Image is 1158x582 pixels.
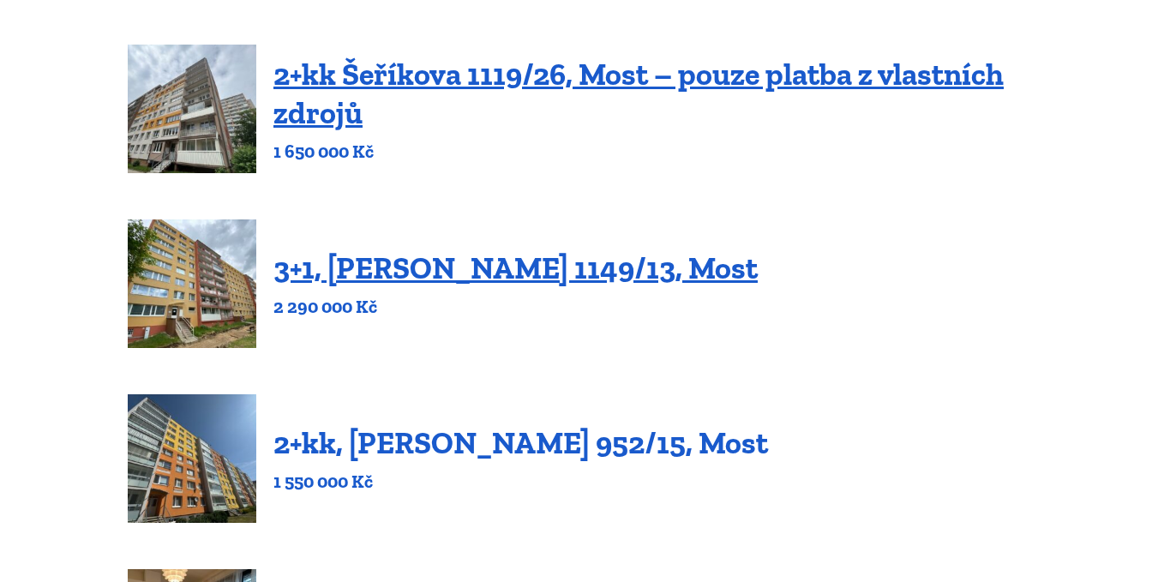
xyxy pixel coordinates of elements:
a: 2+kk, [PERSON_NAME] 952/15, Most [273,424,768,461]
a: 3+1, [PERSON_NAME] 1149/13, Most [273,249,758,286]
p: 1 650 000 Kč [273,140,1030,164]
p: 1 550 000 Kč [273,470,768,494]
a: 2+kk Šeříkova 1119/26, Most – pouze platba z vlastních zdrojů [273,56,1004,131]
p: 2 290 000 Kč [273,295,758,319]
